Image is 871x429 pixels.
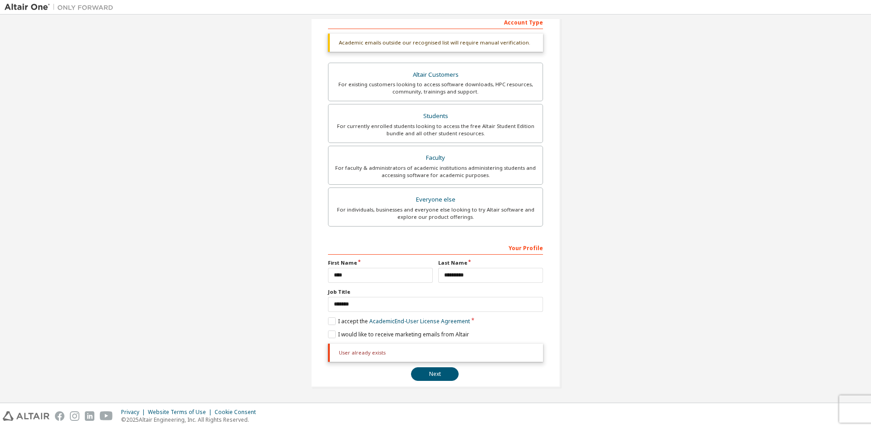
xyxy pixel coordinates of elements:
[55,411,64,421] img: facebook.svg
[85,411,94,421] img: linkedin.svg
[100,411,113,421] img: youtube.svg
[334,206,537,221] div: For individuals, businesses and everyone else looking to try Altair software and explore our prod...
[369,317,470,325] a: Academic End-User License Agreement
[411,367,459,381] button: Next
[334,110,537,123] div: Students
[328,259,433,266] label: First Name
[328,344,543,362] div: User already exists
[70,411,79,421] img: instagram.svg
[334,193,537,206] div: Everyone else
[334,81,537,95] div: For existing customers looking to access software downloads, HPC resources, community, trainings ...
[121,416,261,424] p: © 2025 Altair Engineering, Inc. All Rights Reserved.
[328,34,543,52] div: Academic emails outside our recognised list will require manual verification.
[3,411,49,421] img: altair_logo.svg
[5,3,118,12] img: Altair One
[334,152,537,164] div: Faculty
[438,259,543,266] label: Last Name
[334,164,537,179] div: For faculty & administrators of academic institutions administering students and accessing softwa...
[334,69,537,81] div: Altair Customers
[334,123,537,137] div: For currently enrolled students looking to access the free Altair Student Edition bundle and all ...
[148,409,215,416] div: Website Terms of Use
[215,409,261,416] div: Cookie Consent
[328,288,543,296] label: Job Title
[121,409,148,416] div: Privacy
[328,240,543,255] div: Your Profile
[328,15,543,29] div: Account Type
[328,317,470,325] label: I accept the
[328,330,469,338] label: I would like to receive marketing emails from Altair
